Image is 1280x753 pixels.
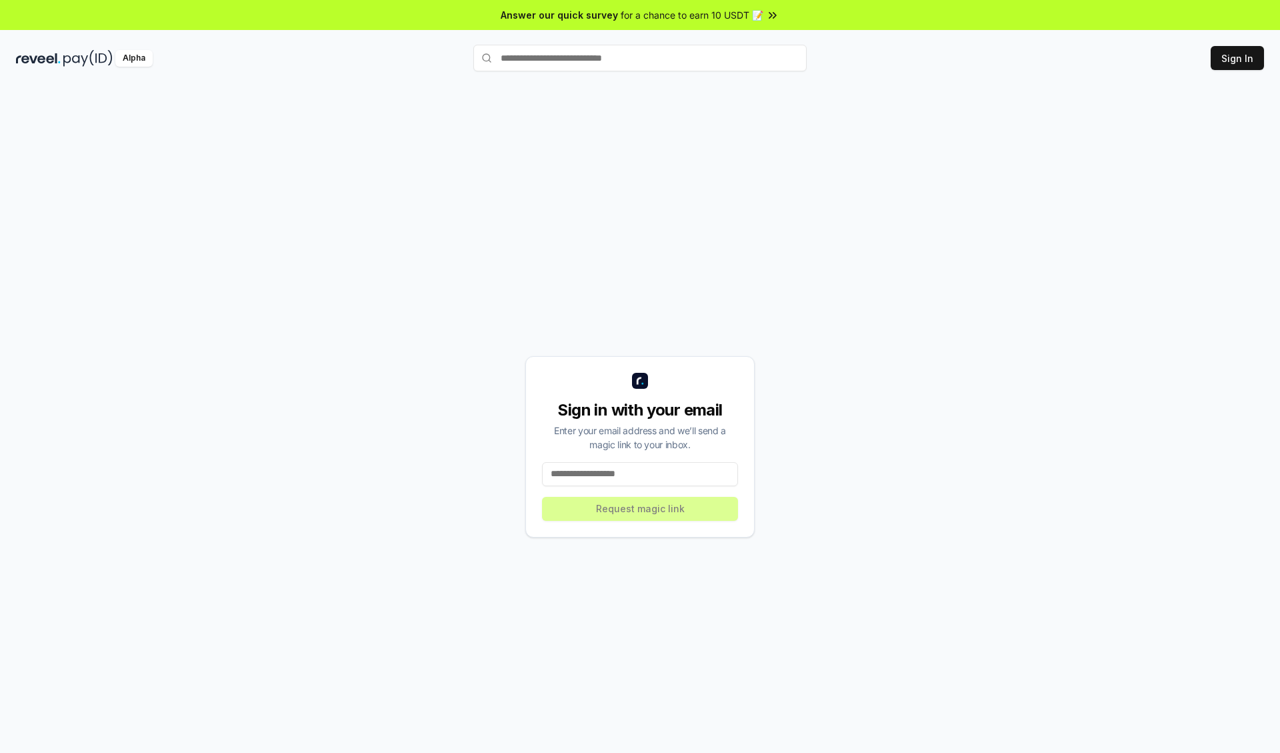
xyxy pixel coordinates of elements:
span: Answer our quick survey [501,8,618,22]
div: Alpha [115,50,153,67]
button: Sign In [1211,46,1264,70]
img: reveel_dark [16,50,61,67]
img: logo_small [632,373,648,389]
div: Enter your email address and we’ll send a magic link to your inbox. [542,424,738,452]
img: pay_id [63,50,113,67]
div: Sign in with your email [542,400,738,421]
span: for a chance to earn 10 USDT 📝 [621,8,763,22]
